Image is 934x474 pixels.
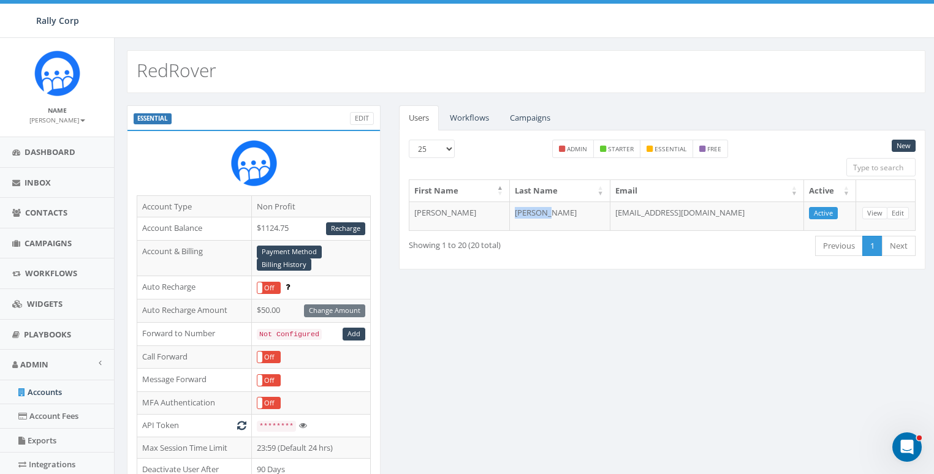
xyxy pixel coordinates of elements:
a: Recharge [326,222,365,235]
td: Account Balance [137,217,252,241]
a: Workflows [440,105,499,130]
a: Campaigns [500,105,560,130]
code: Not Configured [257,329,322,340]
small: essential [655,145,686,153]
td: 23:59 (Default 24 hrs) [251,437,370,459]
label: ESSENTIAL [134,113,172,124]
th: Active: activate to sort column ascending [804,180,856,201]
td: Account & Billing [137,240,252,276]
td: [PERSON_NAME] [409,201,510,231]
h2: RedRover [137,60,216,80]
a: Previous [815,236,863,256]
td: Auto Recharge Amount [137,299,252,322]
a: Payment Method [257,246,322,258]
a: View [862,207,887,220]
small: starter [608,145,634,153]
td: $50.00 [251,299,370,322]
label: Off [257,282,280,293]
a: Edit [887,207,909,220]
span: Campaigns [25,238,72,249]
td: $1124.75 [251,217,370,241]
i: Generate New Token [237,421,246,429]
small: admin [567,145,587,153]
td: Max Session Time Limit [137,437,252,459]
label: Off [257,352,280,363]
span: Dashboard [25,146,75,157]
div: Showing 1 to 20 (20 total) [409,235,609,251]
a: Billing History [257,258,311,271]
span: Contacts [25,207,67,218]
img: Icon_1.png [34,50,80,96]
th: First Name: activate to sort column descending [409,180,510,201]
small: free [707,145,721,153]
th: Email: activate to sort column ascending [610,180,804,201]
div: OnOff [257,282,281,294]
td: Call Forward [137,345,252,369]
td: Forward to Number [137,322,252,345]
a: Users [399,105,439,130]
span: Enable to prevent campaign failure. [286,281,290,292]
label: Off [257,397,280,408]
input: Type to search [846,158,916,176]
span: Workflows [25,268,77,279]
td: [PERSON_NAME] [510,201,610,231]
td: [EMAIL_ADDRESS][DOMAIN_NAME] [610,201,804,231]
div: OnOff [257,397,281,409]
small: [PERSON_NAME] [29,116,85,124]
label: Off [257,375,280,386]
td: Auto Recharge [137,276,252,299]
th: Last Name: activate to sort column ascending [510,180,610,201]
iframe: Intercom live chat [892,432,922,462]
a: Add [343,328,365,340]
td: Account Type [137,195,252,217]
a: Active [809,207,838,220]
span: Widgets [27,298,63,309]
a: Next [882,236,916,256]
td: Message Forward [137,369,252,392]
a: Edit [350,112,374,125]
div: OnOff [257,374,281,386]
span: Playbooks [24,329,71,340]
td: Non Profit [251,195,370,217]
a: 1 [862,236,883,256]
span: Admin [20,359,48,370]
span: Rally Corp [36,15,79,26]
span: Inbox [25,177,51,188]
a: New [892,140,916,152]
td: MFA Authentication [137,391,252,415]
img: Rally_Corp_Icon.png [231,140,277,186]
small: Name [48,106,67,115]
a: [PERSON_NAME] [29,114,85,125]
td: API Token [137,415,252,437]
div: OnOff [257,351,281,363]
